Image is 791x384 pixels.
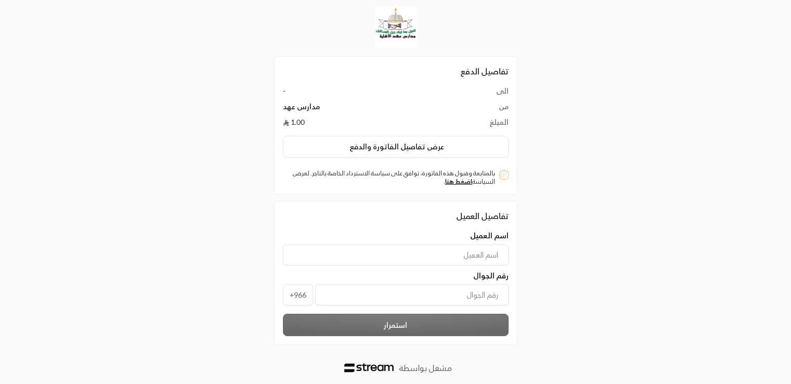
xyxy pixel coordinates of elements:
label: بالمتابعة وقبول هذه الفاتورة، توافق على سياسة الاسترداد الخاصة بالتاجر. لعرض السياسة . [287,169,495,186]
button: عرض تفاصيل الفاتورة والدفع [283,136,509,158]
h2: تفاصيل الدفع [283,65,509,78]
p: مشغل بواسطة [399,362,452,374]
a: اضغط هنا [445,177,472,185]
td: مدارس عهد [283,101,431,117]
span: رقم الجوال [473,271,509,281]
span: +966 [283,284,313,305]
td: المبلغ [431,117,509,127]
img: Company Logo [375,6,417,48]
img: Logo [344,363,394,373]
input: رقم الجوال [315,284,509,305]
input: اسم العميل [283,245,509,265]
div: تفاصيل العميل [283,210,509,222]
td: 1.00 [283,117,431,127]
td: - [283,86,431,101]
td: الى [431,86,509,101]
span: اسم العميل [470,231,509,241]
td: من [431,101,509,117]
